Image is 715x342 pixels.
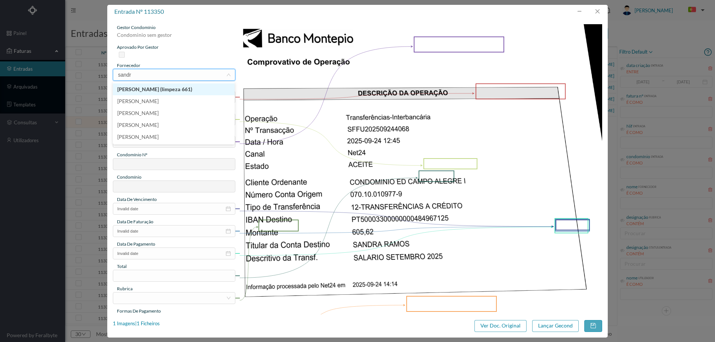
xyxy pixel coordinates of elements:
button: Lançar Gecond [532,320,579,332]
span: data de faturação [117,219,153,224]
li: [PERSON_NAME] [113,107,235,119]
i: icon: calendar [226,228,231,234]
li: [PERSON_NAME] [113,119,235,131]
span: entrada nº 113350 [114,8,164,15]
li: [PERSON_NAME] [113,131,235,143]
span: data de pagamento [117,241,155,247]
li: [PERSON_NAME] (limpeza 661) [113,83,235,95]
button: Ver Doc. Original [474,320,527,332]
div: Condominio sem gestor [113,31,235,44]
span: Formas de Pagamento [117,308,161,314]
i: icon: down [226,296,231,300]
div: 1 Imagens | 1 Ficheiros [113,320,160,327]
span: fornecedor [117,63,140,68]
span: data de vencimento [117,196,157,202]
li: [PERSON_NAME] [113,95,235,107]
span: rubrica [117,286,133,291]
i: icon: down [226,73,231,77]
span: gestor condomínio [117,25,156,30]
span: aprovado por gestor [117,44,159,50]
span: condomínio nº [117,152,147,157]
i: icon: calendar [226,206,231,211]
span: total [117,263,127,269]
span: condomínio [117,174,142,180]
button: PT [682,4,708,16]
i: icon: calendar [226,251,231,256]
